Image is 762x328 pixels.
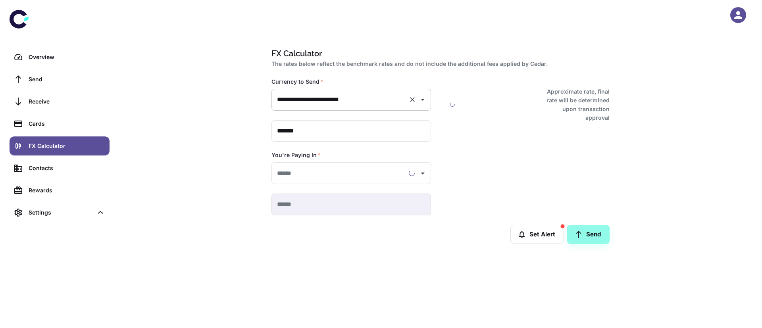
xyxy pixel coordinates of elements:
[29,75,105,84] div: Send
[538,87,610,122] h6: Approximate rate, final rate will be determined upon transaction approval
[29,53,105,61] div: Overview
[29,208,93,217] div: Settings
[10,70,110,89] a: Send
[10,114,110,133] a: Cards
[10,92,110,111] a: Receive
[567,225,610,244] a: Send
[10,48,110,67] a: Overview
[407,94,418,105] button: Clear
[271,48,606,59] h1: FX Calculator
[29,186,105,195] div: Rewards
[417,94,428,105] button: Open
[10,136,110,155] a: FX Calculator
[271,151,321,159] label: You're Paying In
[10,203,110,222] div: Settings
[417,168,428,179] button: Open
[271,78,323,86] label: Currency to Send
[29,119,105,128] div: Cards
[10,181,110,200] a: Rewards
[10,159,110,178] a: Contacts
[29,164,105,173] div: Contacts
[29,97,105,106] div: Receive
[510,225,564,244] button: Set Alert
[29,142,105,150] div: FX Calculator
